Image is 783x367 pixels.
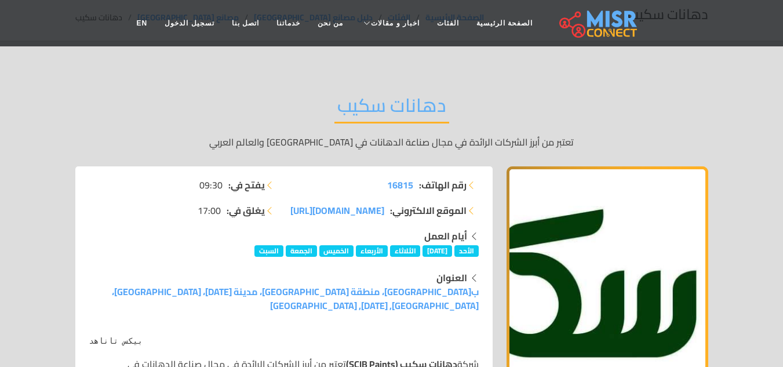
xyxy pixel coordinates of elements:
[199,178,223,192] span: 09:30
[436,269,467,286] strong: العنوان
[352,12,428,34] a: اخبار و مقالات
[334,94,449,123] h2: دهانات سكيب
[156,12,223,34] a: تسجيل الدخول
[454,245,479,257] span: الأحد
[89,336,479,348] pre: Translated text: دهانات سكيب
[468,12,541,34] a: الصفحة الرئيسية
[387,176,413,194] span: 16815
[268,12,309,34] a: خدماتنا
[228,178,265,192] strong: يفتح في:
[309,12,352,34] a: من نحن
[75,135,708,149] p: تعتبر من أبرز الشركات الرائدة في مجال صناعة الدهانات في [GEOGRAPHIC_DATA] والعالم العربي
[559,9,637,38] img: main.misr_connect
[112,283,479,314] a: ب[GEOGRAPHIC_DATA]، منطقة [GEOGRAPHIC_DATA]، مدينة [DATE]، [GEOGRAPHIC_DATA]، [GEOGRAPHIC_DATA], ...
[288,204,384,217] a: [DOMAIN_NAME][URL].
[288,202,384,219] span: [DOMAIN_NAME][URL].
[428,12,468,34] a: الفئات
[390,245,421,257] span: الثلاثاء
[371,18,420,28] span: اخبار و مقالات
[424,227,467,245] strong: أيام العمل
[254,245,283,257] span: السبت
[223,12,268,34] a: اتصل بنا
[356,245,388,257] span: الأربعاء
[387,178,413,192] a: 16815
[419,178,467,192] strong: رقم الهاتف:
[198,204,221,217] span: 17:00
[227,204,265,217] strong: يغلق في:
[319,245,354,257] span: الخميس
[286,245,317,257] span: الجمعة
[128,12,156,34] a: EN
[89,337,143,346] span: دهانات سكيب
[390,204,467,217] strong: الموقع الالكتروني:
[423,245,452,257] span: [DATE]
